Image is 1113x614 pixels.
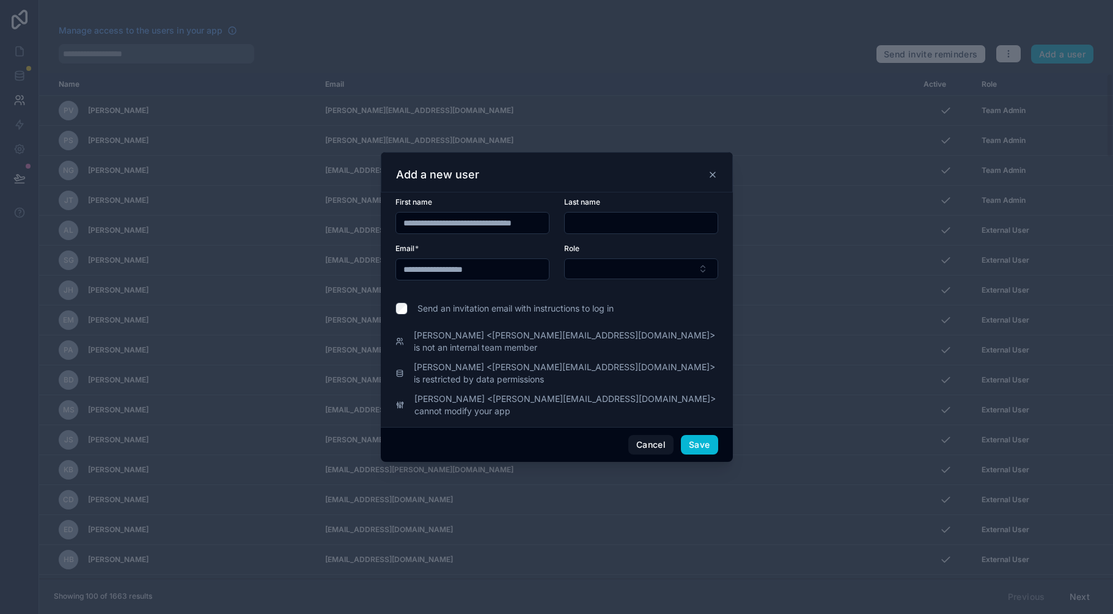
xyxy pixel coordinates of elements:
span: Email [395,244,414,253]
button: Select Button [564,258,718,279]
span: Last name [564,197,600,206]
input: Send an invitation email with instructions to log in [395,302,408,315]
h3: Add a new user [396,167,479,182]
span: Role [564,244,579,253]
span: [PERSON_NAME] <[PERSON_NAME][EMAIL_ADDRESS][DOMAIN_NAME]> is restricted by data permissions [414,361,718,386]
span: [PERSON_NAME] <[PERSON_NAME][EMAIL_ADDRESS][DOMAIN_NAME]> is not an internal team member [414,329,718,354]
button: Save [681,435,718,455]
button: Cancel [628,435,674,455]
span: [PERSON_NAME] <[PERSON_NAME][EMAIL_ADDRESS][DOMAIN_NAME]> cannot modify your app [414,393,718,417]
span: Send an invitation email with instructions to log in [417,302,614,315]
span: First name [395,197,432,206]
